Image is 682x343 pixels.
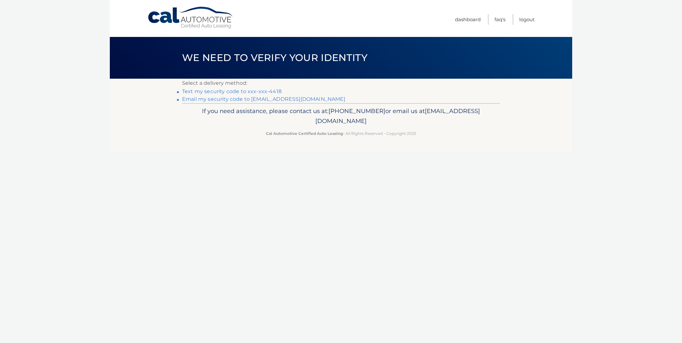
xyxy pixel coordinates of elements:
a: Logout [519,14,535,25]
a: Email my security code to [EMAIL_ADDRESS][DOMAIN_NAME] [182,96,345,102]
a: Cal Automotive [147,6,234,29]
p: Select a delivery method: [182,79,500,88]
p: If you need assistance, please contact us at: or email us at [186,106,496,127]
p: - All Rights Reserved - Copyright 2025 [186,130,496,137]
span: [PHONE_NUMBER] [328,107,385,115]
a: FAQ's [494,14,505,25]
a: Dashboard [455,14,481,25]
strong: Cal Automotive Certified Auto Leasing [266,131,343,136]
span: We need to verify your identity [182,52,367,64]
a: Text my security code to xxx-xxx-4418 [182,88,282,94]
